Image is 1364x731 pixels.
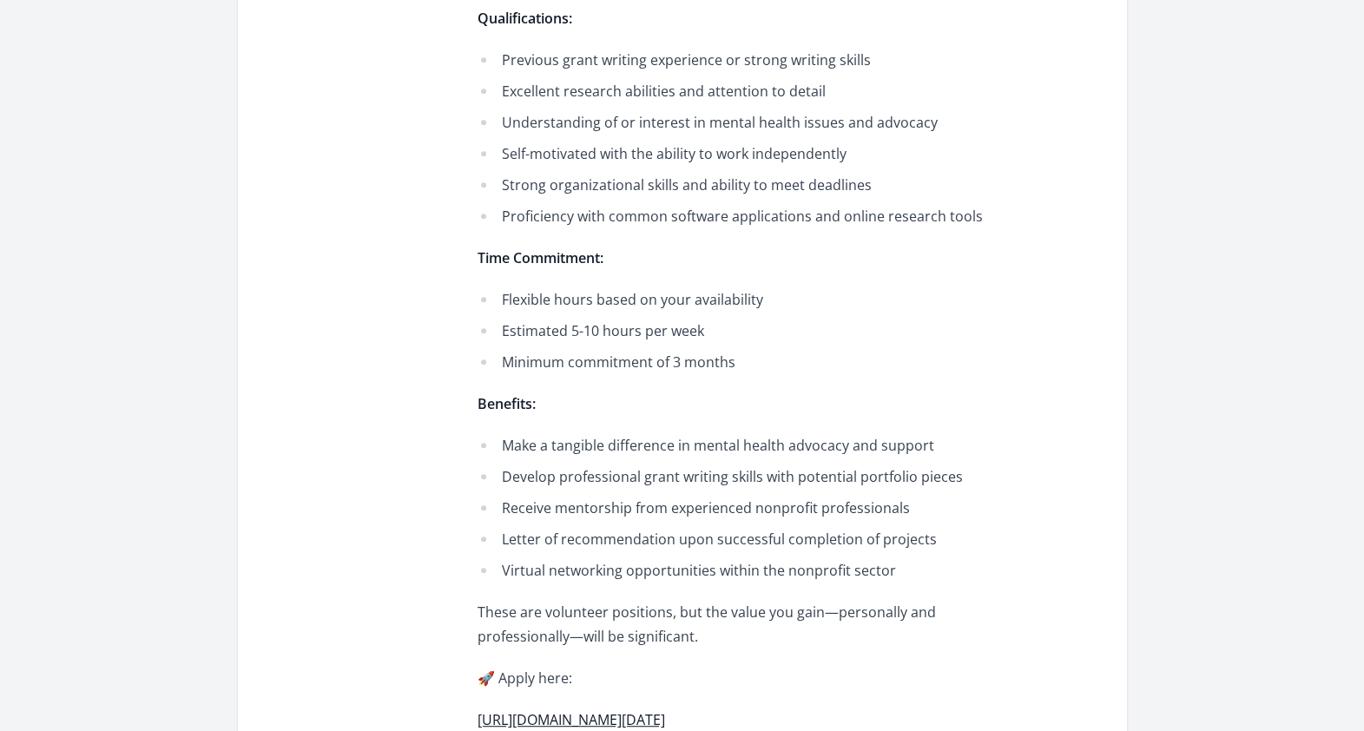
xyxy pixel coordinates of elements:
[478,48,985,72] li: Previous grant writing experience or strong writing skills
[478,9,572,28] strong: Qualifications:
[478,464,985,489] li: Develop professional grant writing skills with potential portfolio pieces
[478,394,536,413] strong: Benefits:
[478,350,985,374] li: Minimum commitment of 3 months
[478,248,603,267] strong: Time Commitment:
[478,110,985,135] li: Understanding of or interest in mental health issues and advocacy
[478,496,985,520] li: Receive mentorship from experienced nonprofit professionals
[478,173,985,197] li: Strong organizational skills and ability to meet deadlines
[478,666,985,690] p: 🚀 Apply here:
[478,527,985,551] li: Letter of recommendation upon successful completion of projects
[478,319,985,343] li: Estimated 5-10 hours per week
[478,287,985,312] li: Flexible hours based on your availability
[478,79,985,103] li: Excellent research abilities and attention to detail
[478,433,985,458] li: Make a tangible difference in mental health advocacy and support
[478,600,985,649] p: These are volunteer positions, but the value you gain—personally and professionally—will be signi...
[478,710,665,729] a: [URL][DOMAIN_NAME][DATE]
[478,204,985,228] li: Proficiency with common software applications and online research tools
[478,558,985,583] li: Virtual networking opportunities within the nonprofit sector
[478,142,985,166] li: Self-motivated with the ability to work independently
